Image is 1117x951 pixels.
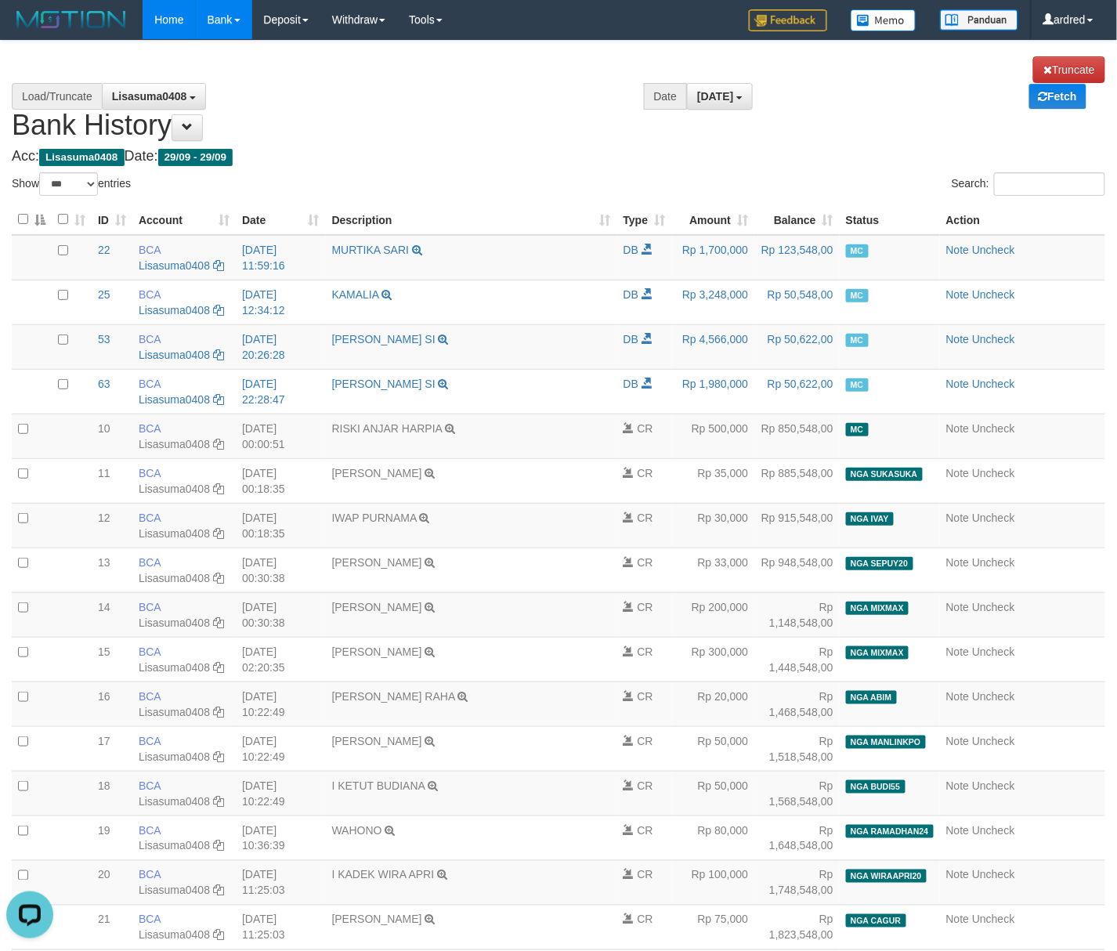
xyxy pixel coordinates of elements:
span: CR [638,779,653,792]
td: [DATE] 11:25:03 [236,905,325,949]
td: Rp 35,000 [672,458,755,503]
td: [DATE] 20:26:28 [236,324,325,369]
a: [PERSON_NAME] [332,601,422,613]
a: Note [946,601,970,613]
span: DB [624,378,638,390]
span: BCA [139,735,161,747]
span: 14 [98,601,110,613]
span: BCA [139,288,161,301]
a: Copy Lisasuma0408 to clipboard [213,795,224,808]
td: Rp 20,000 [672,682,755,726]
span: 16 [98,690,110,703]
td: Rp 33,000 [672,548,755,592]
a: Uncheck [972,824,1014,837]
a: Lisasuma0408 [139,795,210,808]
a: Lisasuma0408 [139,572,210,584]
a: Note [946,378,970,390]
td: [DATE] 10:22:49 [236,771,325,815]
td: Rp 1,700,000 [672,235,755,280]
th: Action [940,204,1105,235]
label: Show entries [12,172,131,196]
td: Rp 123,548,00 [754,235,840,280]
span: 12 [98,512,110,524]
a: Note [946,690,970,703]
a: Uncheck [972,556,1014,569]
span: CR [638,601,653,613]
a: Uncheck [972,288,1014,301]
td: [DATE] 02:20:35 [236,637,325,682]
input: Search: [994,172,1105,196]
td: [DATE] 10:22:49 [236,682,325,726]
span: BCA [139,333,161,345]
td: [DATE] 10:36:39 [236,815,325,860]
span: BCA [139,378,161,390]
td: Rp 200,000 [672,592,755,637]
td: Rp 1,518,548,00 [754,726,840,771]
td: [DATE] 00:18:35 [236,458,325,503]
a: Uncheck [972,467,1014,479]
a: Note [946,512,970,524]
th: Account: activate to sort column ascending [132,204,236,235]
a: Uncheck [972,244,1014,256]
td: Rp 1,448,548,00 [754,637,840,682]
span: CR [638,869,653,881]
span: BCA [139,244,161,256]
a: Uncheck [972,690,1014,703]
td: Rp 948,548,00 [754,548,840,592]
img: Feedback.jpg [749,9,827,31]
td: Rp 50,000 [672,726,755,771]
td: Rp 1,748,548,00 [754,860,840,905]
span: NGA MIXMAX [846,646,909,660]
td: Rp 300,000 [672,637,755,682]
span: 19 [98,824,110,837]
a: Lisasuma0408 [139,750,210,763]
a: Lisasuma0408 [139,661,210,674]
td: Rp 1,648,548,00 [754,815,840,860]
td: Rp 500,000 [672,414,755,458]
div: Date [644,83,688,110]
a: MURTIKA SARI [332,244,410,256]
a: Lisasuma0408 [139,304,210,316]
td: Rp 1,148,548,00 [754,592,840,637]
th: Date: activate to sort column ascending [236,204,325,235]
div: Load/Truncate [12,83,102,110]
a: Copy Lisasuma0408 to clipboard [213,661,224,674]
button: Lisasuma0408 [102,83,207,110]
td: Rp 1,823,548,00 [754,905,840,949]
a: Lisasuma0408 [139,929,210,942]
a: Lisasuma0408 [139,617,210,629]
span: CR [638,645,653,658]
span: BCA [139,824,161,837]
span: DB [624,288,638,301]
a: Copy Lisasuma0408 to clipboard [213,259,224,272]
span: NGA BUDI55 [846,780,906,794]
a: Note [946,467,970,479]
span: BCA [139,913,161,926]
span: BCA [139,645,161,658]
span: CR [638,824,653,837]
td: Rp 1,980,000 [672,369,755,414]
span: Manually Checked by: ardgrape [846,244,869,258]
td: Rp 915,548,00 [754,503,840,548]
a: Copy Lisasuma0408 to clipboard [213,483,224,495]
span: BCA [139,779,161,792]
img: MOTION_logo.png [12,8,131,31]
a: Copy Lisasuma0408 to clipboard [213,438,224,450]
a: Uncheck [972,601,1014,613]
span: 21 [98,913,110,926]
td: [DATE] 00:18:35 [236,503,325,548]
span: 15 [98,645,110,658]
button: Open LiveChat chat widget [6,6,53,53]
span: DB [624,244,638,256]
span: NGA MANLINKPO [846,736,926,749]
td: [DATE] 11:59:16 [236,235,325,280]
td: [DATE] 00:00:51 [236,414,325,458]
a: Copy Lisasuma0408 to clipboard [213,929,224,942]
span: BCA [139,869,161,881]
a: Truncate [1033,56,1105,83]
span: NGA SUKASUKA [846,468,923,481]
a: Uncheck [972,779,1014,792]
a: [PERSON_NAME] [332,913,422,926]
a: Copy Lisasuma0408 to clipboard [213,393,224,406]
span: Lisasuma0408 [112,90,187,103]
